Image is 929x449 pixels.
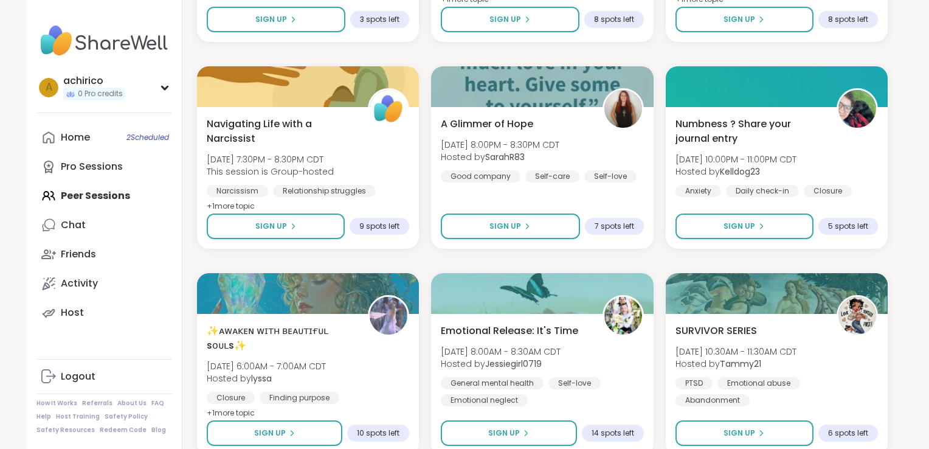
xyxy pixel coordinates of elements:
span: 0 Pro credits [78,89,123,99]
span: 2 Scheduled [126,133,169,142]
div: Narcissism [207,185,268,197]
a: Redeem Code [100,426,147,434]
a: About Us [117,399,147,408]
a: Host Training [56,412,100,421]
span: Sign Up [489,221,521,232]
a: Home2Scheduled [36,123,172,152]
img: ShareWell [370,90,407,128]
div: Host [61,306,84,319]
button: Sign Up [207,214,345,239]
a: Pro Sessions [36,152,172,181]
span: Sign Up [489,14,521,25]
span: 10 spots left [357,428,399,438]
a: Friends [36,240,172,269]
div: Self-care [525,170,579,183]
b: lyssa [251,372,272,385]
span: Sign Up [488,428,520,439]
a: Help [36,412,51,421]
button: Sign Up [207,7,345,32]
div: Self-love [584,170,637,183]
div: Activity [61,277,98,290]
div: Logout [61,370,95,383]
span: This session is Group-hosted [207,165,334,178]
button: Sign Up [441,214,579,239]
div: Good company [441,170,520,183]
img: ShareWell Nav Logo [36,19,172,62]
span: Sign Up [254,428,286,439]
span: ✨ᴀᴡᴀᴋᴇɴ ᴡɪᴛʜ ʙᴇᴀᴜᴛɪғᴜʟ sᴏᴜʟs✨ [207,324,354,353]
a: Logout [36,362,172,391]
a: Safety Policy [105,412,148,421]
a: FAQ [151,399,164,408]
a: Chat [36,211,172,240]
a: Safety Resources [36,426,95,434]
button: Sign Up [441,420,576,446]
button: Sign Up [207,420,342,446]
a: Host [36,298,172,327]
div: Finding purpose [260,392,339,404]
span: [DATE] 6:00AM - 7:00AM CDT [207,360,326,372]
span: A Glimmer of Hope [441,117,533,131]
span: Hosted by [207,372,326,385]
span: a [46,80,52,96]
span: [DATE] 8:00AM - 8:30AM CDT [441,346,561,358]
span: 14 spots left [592,428,634,438]
span: Sign Up [255,14,287,25]
div: Closure [207,392,255,404]
div: achirico [63,74,125,88]
span: 8 spots left [594,15,634,24]
span: Emotional Release: It's Time [441,324,578,338]
a: Referrals [82,399,112,408]
img: lyssa [370,297,407,335]
span: [DATE] 7:30PM - 8:30PM CDT [207,153,334,165]
a: Activity [36,269,172,298]
span: [DATE] 8:00PM - 8:30PM CDT [441,139,559,151]
span: 9 spots left [359,221,399,231]
span: Navigating Life with a Narcissist [207,117,354,146]
div: Chat [61,218,86,232]
div: General mental health [441,377,544,389]
span: Hosted by [441,358,561,370]
div: Self-love [548,377,601,389]
a: How It Works [36,399,77,408]
b: SarahR83 [485,151,525,163]
button: Sign Up [441,7,579,32]
span: 3 spots left [360,15,399,24]
span: 7 spots left [595,221,634,231]
span: Sign Up [255,221,287,232]
div: Friends [61,248,96,261]
div: Pro Sessions [61,160,123,173]
b: Jessiegirl0719 [485,358,542,370]
div: Relationship struggles [273,185,376,197]
div: Emotional neglect [441,394,528,406]
div: Home [61,131,90,144]
a: Blog [151,426,166,434]
span: Hosted by [441,151,559,163]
